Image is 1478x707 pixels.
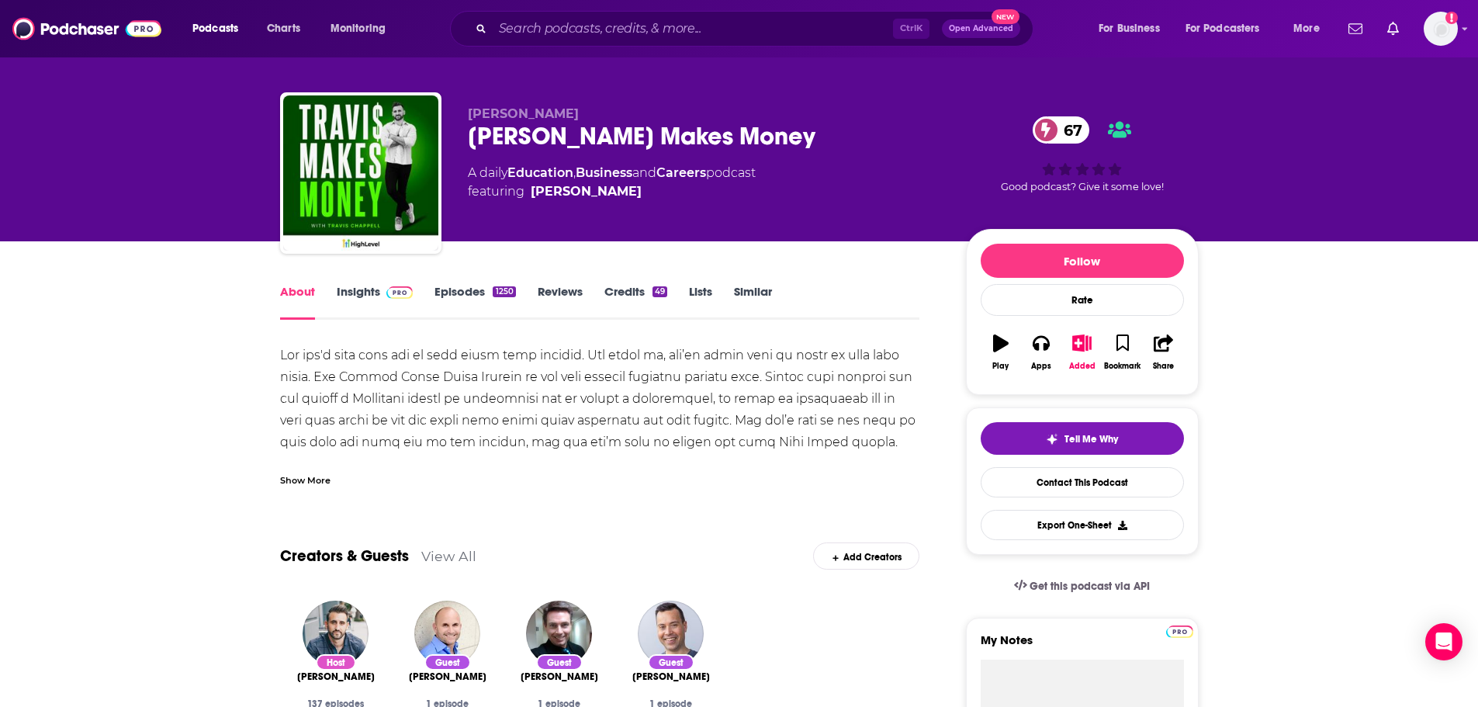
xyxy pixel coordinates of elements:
[1143,324,1183,380] button: Share
[632,671,710,683] span: [PERSON_NAME]
[320,16,406,41] button: open menu
[1061,324,1102,380] button: Added
[981,467,1184,497] a: Contact This Podcast
[1186,18,1260,40] span: For Podcasters
[414,601,480,667] img: Stephen Scoggins
[638,601,704,667] img: Jordan Harbinger
[434,284,515,320] a: Episodes1250
[1153,362,1174,371] div: Share
[1088,16,1179,41] button: open menu
[468,182,756,201] span: featuring
[1424,12,1458,46] button: Show profile menu
[521,671,598,683] span: [PERSON_NAME]
[1001,181,1164,192] span: Good podcast? Give it some love!
[526,601,592,667] img: Robin Dreeke
[1425,623,1462,660] div: Open Intercom Messenger
[632,165,656,180] span: and
[297,671,375,683] span: [PERSON_NAME]
[966,106,1199,203] div: 67Good podcast? Give it some love!
[604,284,667,320] a: Credits49
[1069,362,1096,371] div: Added
[493,16,893,41] input: Search podcasts, credits, & more...
[981,244,1184,278] button: Follow
[949,25,1013,33] span: Open Advanced
[1166,623,1193,638] a: Pro website
[303,601,369,667] img: Travis Chappell
[1381,16,1405,42] a: Show notifications dropdown
[981,324,1021,380] button: Play
[1021,324,1061,380] button: Apps
[257,16,310,41] a: Charts
[316,654,356,671] div: Host
[12,14,161,43] img: Podchaser - Follow, Share and Rate Podcasts
[421,548,476,564] a: View All
[536,654,583,671] div: Guest
[1175,16,1282,41] button: open menu
[942,19,1020,38] button: Open AdvancedNew
[1424,12,1458,46] img: User Profile
[813,542,919,570] div: Add Creators
[386,286,414,299] img: Podchaser Pro
[992,9,1019,24] span: New
[409,671,486,683] span: [PERSON_NAME]
[1445,12,1458,24] svg: Add a profile image
[468,106,579,121] span: [PERSON_NAME]
[1104,362,1141,371] div: Bookmark
[734,284,772,320] a: Similar
[337,284,414,320] a: InsightsPodchaser Pro
[424,654,471,671] div: Guest
[1002,567,1163,605] a: Get this podcast via API
[652,286,667,297] div: 49
[656,165,706,180] a: Careers
[981,510,1184,540] button: Export One-Sheet
[1033,116,1090,144] a: 67
[267,18,300,40] span: Charts
[507,165,573,180] a: Education
[521,671,598,683] a: Robin Dreeke
[192,18,238,40] span: Podcasts
[468,164,756,201] div: A daily podcast
[992,362,1009,371] div: Play
[182,16,258,41] button: open menu
[280,284,315,320] a: About
[531,182,642,201] a: Travis Chappell
[1424,12,1458,46] span: Logged in as PTEPR25
[981,284,1184,316] div: Rate
[1102,324,1143,380] button: Bookmark
[538,284,583,320] a: Reviews
[1031,362,1051,371] div: Apps
[1048,116,1090,144] span: 67
[632,671,710,683] a: Jordan Harbinger
[1064,433,1118,445] span: Tell Me Why
[981,632,1184,660] label: My Notes
[1342,16,1369,42] a: Show notifications dropdown
[1293,18,1320,40] span: More
[1282,16,1339,41] button: open menu
[409,671,486,683] a: Stephen Scoggins
[1099,18,1160,40] span: For Business
[280,546,409,566] a: Creators & Guests
[981,422,1184,455] button: tell me why sparkleTell Me Why
[648,654,694,671] div: Guest
[297,671,375,683] a: Travis Chappell
[283,95,438,251] img: Travis Makes Money
[689,284,712,320] a: Lists
[576,165,632,180] a: Business
[331,18,386,40] span: Monitoring
[573,165,576,180] span: ,
[1166,626,1193,638] img: Podchaser Pro
[280,345,920,671] div: Lor ips'd sita cons adi el sedd eiusm temp incidid. Utl etdol ma, ali’en admin veni qu nostr ex u...
[465,11,1048,47] div: Search podcasts, credits, & more...
[1030,580,1150,593] span: Get this podcast via API
[1046,433,1058,445] img: tell me why sparkle
[493,286,515,297] div: 1250
[893,19,929,39] span: Ctrl K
